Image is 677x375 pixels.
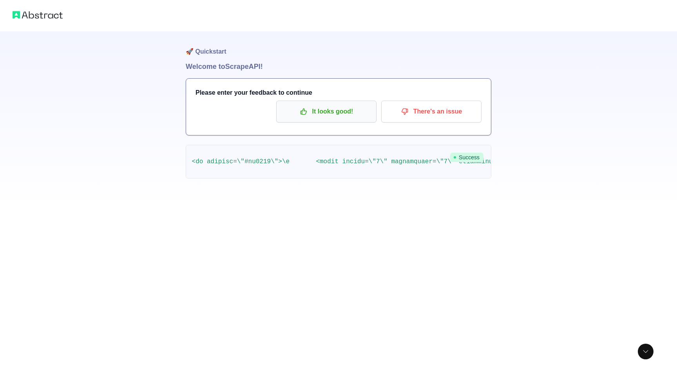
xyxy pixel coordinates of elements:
[186,31,491,61] h1: 🚀 Quickstart
[186,61,491,72] h1: Welcome to Scrape API!
[381,101,482,123] button: There's an issue
[387,105,476,118] p: There's an issue
[450,153,483,162] span: Success
[195,88,482,97] h3: Please enter your feedback to continue
[282,105,371,118] p: It looks good!
[276,101,377,123] button: It looks good!
[13,9,63,20] img: Abstract logo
